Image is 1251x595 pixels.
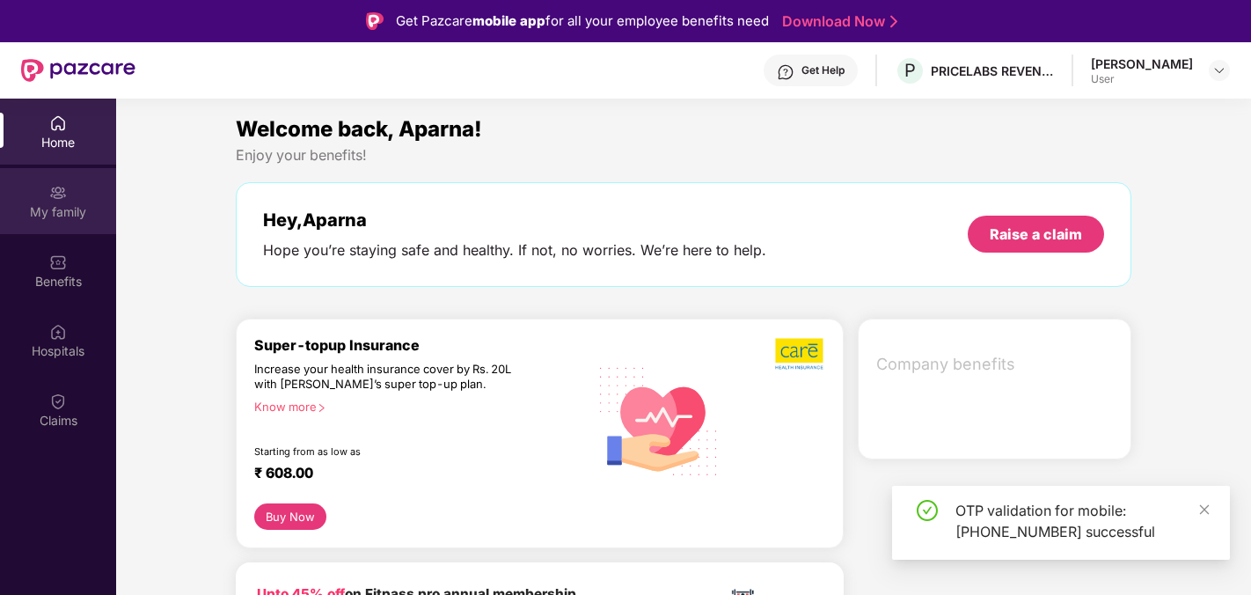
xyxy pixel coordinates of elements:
div: Get Pazcare for all your employee benefits need [396,11,769,32]
div: Hey, Aparna [263,209,766,231]
div: Increase your health insurance cover by Rs. 20L with [PERSON_NAME]’s super top-up plan. [254,362,512,393]
img: svg+xml;base64,PHN2ZyBpZD0iQ2xhaW0iIHhtbG5zPSJodHRwOi8vd3d3LnczLm9yZy8yMDAwL3N2ZyIgd2lkdGg9IjIwIi... [49,393,67,410]
img: svg+xml;base64,PHN2ZyBpZD0iSG9zcGl0YWxzIiB4bWxucz0iaHR0cDovL3d3dy53My5vcmcvMjAwMC9zdmciIHdpZHRoPS... [49,323,67,341]
div: Starting from as low as [254,445,513,458]
div: User [1091,72,1193,86]
img: Stroke [890,12,897,31]
img: svg+xml;base64,PHN2ZyBpZD0iSGVscC0zMngzMiIgeG1sbnM9Imh0dHA6Ly93d3cudzMub3JnLzIwMDAvc3ZnIiB3aWR0aD... [777,63,794,81]
span: check-circle [917,500,938,521]
span: close [1198,503,1211,516]
div: Enjoy your benefits! [236,146,1131,165]
img: New Pazcare Logo [21,59,135,82]
span: Company benefits [876,352,1116,377]
div: Know more [254,400,577,412]
img: svg+xml;base64,PHN2ZyBpZD0iSG9tZSIgeG1sbnM9Imh0dHA6Ly93d3cudzMub3JnLzIwMDAvc3ZnIiB3aWR0aD0iMjAiIG... [49,114,67,132]
div: [PERSON_NAME] [1091,55,1193,72]
img: Logo [366,12,384,30]
div: Super-topup Insurance [254,337,588,354]
strong: mobile app [472,12,545,29]
div: OTP validation for mobile: [PHONE_NUMBER] successful [955,500,1209,542]
span: Welcome back, Aparna! [236,116,482,142]
img: svg+xml;base64,PHN2ZyBpZD0iRHJvcGRvd24tMzJ4MzIiIHhtbG5zPSJodHRwOi8vd3d3LnczLm9yZy8yMDAwL3N2ZyIgd2... [1212,63,1226,77]
img: svg+xml;base64,PHN2ZyBpZD0iQmVuZWZpdHMiIHhtbG5zPSJodHRwOi8vd3d3LnczLm9yZy8yMDAwL3N2ZyIgd2lkdGg9Ij... [49,253,67,271]
div: Company benefits [866,342,1130,387]
div: Get Help [801,63,845,77]
img: svg+xml;base64,PHN2ZyB4bWxucz0iaHR0cDovL3d3dy53My5vcmcvMjAwMC9zdmciIHhtbG5zOnhsaW5rPSJodHRwOi8vd3... [588,348,730,493]
button: Buy Now [254,503,326,529]
div: Raise a claim [990,224,1082,244]
div: Hope you’re staying safe and healthy. If not, no worries. We’re here to help. [263,241,766,260]
span: right [317,403,326,413]
span: P [904,60,916,81]
div: ₹ 608.00 [254,465,570,486]
div: PRICELABS REVENUE SOLUTIONS PRIVATE LIMITED [931,62,1054,79]
img: svg+xml;base64,PHN2ZyB3aWR0aD0iMjAiIGhlaWdodD0iMjAiIHZpZXdCb3g9IjAgMCAyMCAyMCIgZmlsbD0ibm9uZSIgeG... [49,184,67,202]
a: Download Now [782,12,892,31]
img: b5dec4f62d2307b9de63beb79f102df3.png [775,337,825,371]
